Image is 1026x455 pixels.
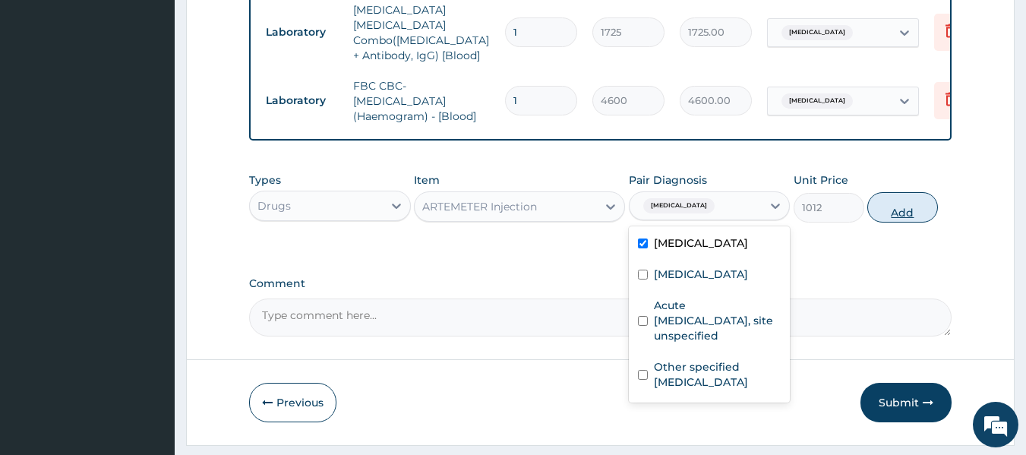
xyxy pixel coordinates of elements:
button: Add [867,192,938,223]
div: ARTEMETER Injection [422,199,537,214]
td: Laboratory [258,87,346,115]
button: Submit [860,383,952,422]
td: Laboratory [258,18,346,46]
span: [MEDICAL_DATA] [781,25,853,40]
div: Chat with us now [79,85,255,105]
span: We're online! [88,133,210,286]
label: [MEDICAL_DATA] [654,267,748,282]
label: Other specified [MEDICAL_DATA] [654,359,781,390]
label: Acute [MEDICAL_DATA], site unspecified [654,298,781,343]
label: [MEDICAL_DATA] [654,235,748,251]
label: Comment [249,277,952,290]
label: Unit Price [794,172,848,188]
div: Minimize live chat window [249,8,286,44]
label: Types [249,174,281,187]
label: Pair Diagnosis [629,172,707,188]
img: d_794563401_company_1708531726252_794563401 [28,76,62,114]
div: Drugs [257,198,291,213]
td: FBC CBC-[MEDICAL_DATA] (Haemogram) - [Blood] [346,71,497,131]
span: [MEDICAL_DATA] [781,93,853,109]
span: [MEDICAL_DATA] [643,198,715,213]
label: Item [414,172,440,188]
button: Previous [249,383,336,422]
textarea: Type your message and hit 'Enter' [8,298,289,351]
